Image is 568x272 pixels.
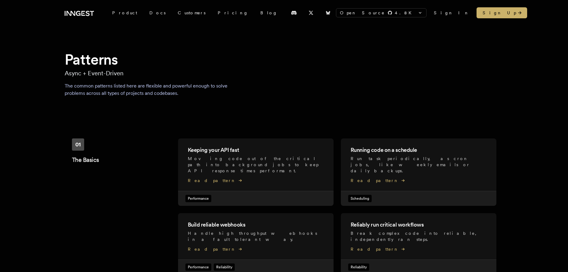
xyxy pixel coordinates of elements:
[143,7,172,18] a: Docs
[287,8,301,18] a: Discord
[304,8,318,18] a: X
[185,263,211,271] span: Performance
[434,10,469,16] a: Sign In
[188,177,324,184] span: Read pattern
[65,50,504,69] h1: Patterns
[65,69,504,77] p: Async + Event-Driven
[188,146,324,154] h2: Keeping your API fast
[212,7,254,18] a: Pricing
[351,177,487,184] span: Read pattern
[188,220,324,229] h2: Build reliable webhooks
[340,10,385,16] span: Open Source
[72,156,178,164] h2: The Basics
[254,7,284,18] a: Blog
[321,8,335,18] a: Bluesky
[341,138,496,206] a: Running code on a scheduleRun task periodically, as cron jobs, like weekly emails or daily backup...
[188,230,324,242] p: Handle high throughput webhooks in a fault tolerant way .
[348,195,372,202] span: Scheduling
[351,230,487,242] p: Break complex code into reliable, independently ran steps .
[72,138,84,151] div: 01
[348,263,369,271] span: Reliability
[214,263,235,271] span: Reliability
[351,146,487,154] h2: Running code on a schedule
[106,7,143,18] div: Product
[178,138,334,206] a: Keeping your API fastMoving code out of the critical path into background jobs to keep API respon...
[351,156,487,174] p: Run task periodically, as cron jobs, like weekly emails or daily backups .
[172,7,212,18] a: Customers
[188,246,324,252] span: Read pattern
[477,7,527,18] a: Sign Up
[351,246,487,252] span: Read pattern
[185,195,211,202] span: Performance
[351,220,487,229] h2: Reliably run critical workflows
[395,10,415,16] span: 4.8 K
[188,156,324,174] p: Moving code out of the critical path into background jobs to keep API response times performant .
[65,82,240,97] p: The common patterns listed here are flexible and powerful enough to solve problems across all typ...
